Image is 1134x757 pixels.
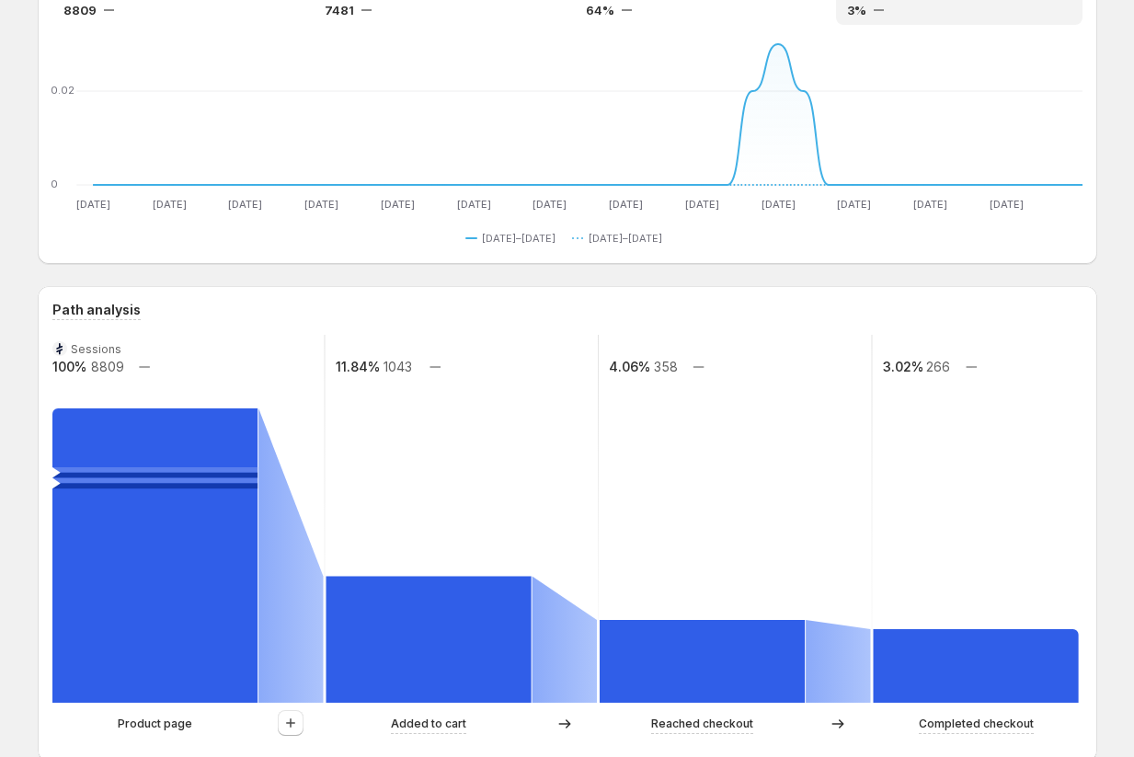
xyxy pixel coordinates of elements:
[589,231,662,246] span: [DATE]–[DATE]
[391,715,466,733] p: Added to cart
[572,227,670,249] button: [DATE]–[DATE]
[335,359,379,374] text: 11.84%
[380,198,414,211] text: [DATE]
[482,231,556,246] span: [DATE]–[DATE]
[989,198,1023,211] text: [DATE]
[52,359,86,374] text: 100%
[926,359,950,374] text: 266
[304,198,338,211] text: [DATE]
[533,198,567,211] text: [DATE]
[456,198,490,211] text: [DATE]
[684,198,718,211] text: [DATE]
[90,359,123,374] text: 8809
[152,198,186,211] text: [DATE]
[63,1,97,19] span: 8809
[51,84,74,97] text: 0.02
[651,715,753,733] p: Reached checkout
[51,178,58,190] text: 0
[228,198,262,211] text: [DATE]
[465,227,563,249] button: [DATE]–[DATE]
[882,359,922,374] text: 3.02%
[609,198,643,211] text: [DATE]
[326,577,531,703] path: Added to cart: 1043
[761,198,795,211] text: [DATE]
[71,342,121,356] text: Sessions
[118,715,192,733] p: Product page
[586,1,614,19] span: 64%
[919,715,1034,733] p: Completed checkout
[52,301,141,319] h3: Path analysis
[913,198,947,211] text: [DATE]
[384,359,412,374] text: 1043
[75,198,109,211] text: [DATE]
[609,359,650,374] text: 4.06%
[653,359,677,374] text: 358
[325,1,354,19] span: 7481
[847,1,866,19] span: 3%
[837,198,871,211] text: [DATE]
